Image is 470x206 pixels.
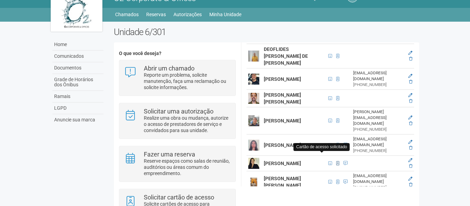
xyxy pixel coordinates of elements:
a: Editar membro [408,115,412,120]
img: user.png [248,158,259,169]
div: [PERSON_NAME][EMAIL_ADDRESS][DOMAIN_NAME] [353,109,404,127]
div: [EMAIL_ADDRESS][DOMAIN_NAME] [353,173,404,185]
a: Minha Unidade [209,10,241,19]
a: Editar membro [408,74,412,78]
a: Abrir um chamado Reporte um problema, solicite manutenção, faça uma reclamação ou solicite inform... [124,65,230,90]
strong: [PERSON_NAME] [264,76,301,82]
h4: O que você deseja? [119,51,236,56]
a: Home [52,39,103,51]
a: Ramais [52,91,103,102]
a: Reservas [146,10,166,19]
img: user.png [248,74,259,85]
strong: Fazer uma reserva [144,151,195,158]
a: Excluir membro [409,56,412,61]
a: Editar membro [408,176,412,181]
div: [PHONE_NUMBER] [353,82,404,88]
a: Excluir membro [409,121,412,126]
img: user.png [248,140,259,151]
a: Solicitar uma autorização Realize uma obra ou mudança, autorize o acesso de prestadores de serviç... [124,108,230,133]
a: Excluir membro [409,145,412,150]
a: Grade de Horários dos Ônibus [52,74,103,91]
a: Excluir membro [409,79,412,84]
p: Reserve espaços como salas de reunião, auditórios ou áreas comum do empreendimento. [144,158,230,176]
a: Documentos [52,62,103,74]
a: Excluir membro [409,182,412,187]
div: [PHONE_NUMBER] [353,148,404,154]
a: Editar membro [408,140,412,144]
a: Comunicados [52,51,103,62]
strong: [PERSON_NAME] [264,142,301,148]
div: [EMAIL_ADDRESS][DOMAIN_NAME] [353,70,404,82]
strong: [PERSON_NAME] [264,118,301,123]
h2: Unidade 6/301 [114,27,420,37]
a: Excluir membro [409,164,412,169]
a: Editar membro [408,93,412,98]
div: [PHONE_NUMBER] [353,185,404,191]
img: user.png [248,51,259,62]
strong: Abrir um chamado [144,65,194,72]
a: LGPD [52,102,103,114]
div: Cartão de acesso solicitado [293,143,350,151]
strong: Solicitar uma autorização [144,108,213,115]
div: [PHONE_NUMBER] [353,127,404,132]
a: Excluir membro [409,99,412,104]
a: Fazer uma reserva Reserve espaços como salas de reunião, auditórios ou áreas comum do empreendime... [124,151,230,176]
strong: DEOFLIDES [PERSON_NAME] DE [PERSON_NAME] [264,46,308,66]
img: user.png [248,115,259,126]
a: Editar membro [408,158,412,163]
img: user.png [248,93,259,104]
strong: [PERSON_NAME] [264,161,301,166]
p: Realize uma obra ou mudança, autorize o acesso de prestadores de serviço e convidados para sua un... [144,115,230,133]
p: Reporte um problema, solicite manutenção, faça uma reclamação ou solicite informações. [144,72,230,90]
strong: Solicitar cartão de acesso [144,194,214,201]
strong: [PERSON_NAME] [PERSON_NAME] [264,176,301,188]
strong: [PERSON_NAME] [PERSON_NAME] [264,92,301,105]
a: Editar membro [408,51,412,55]
div: [EMAIL_ADDRESS][DOMAIN_NAME] [353,136,404,148]
a: Anuncie sua marca [52,114,103,126]
a: Autorizações [173,10,202,19]
a: Chamados [115,10,139,19]
img: user.png [248,176,259,187]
